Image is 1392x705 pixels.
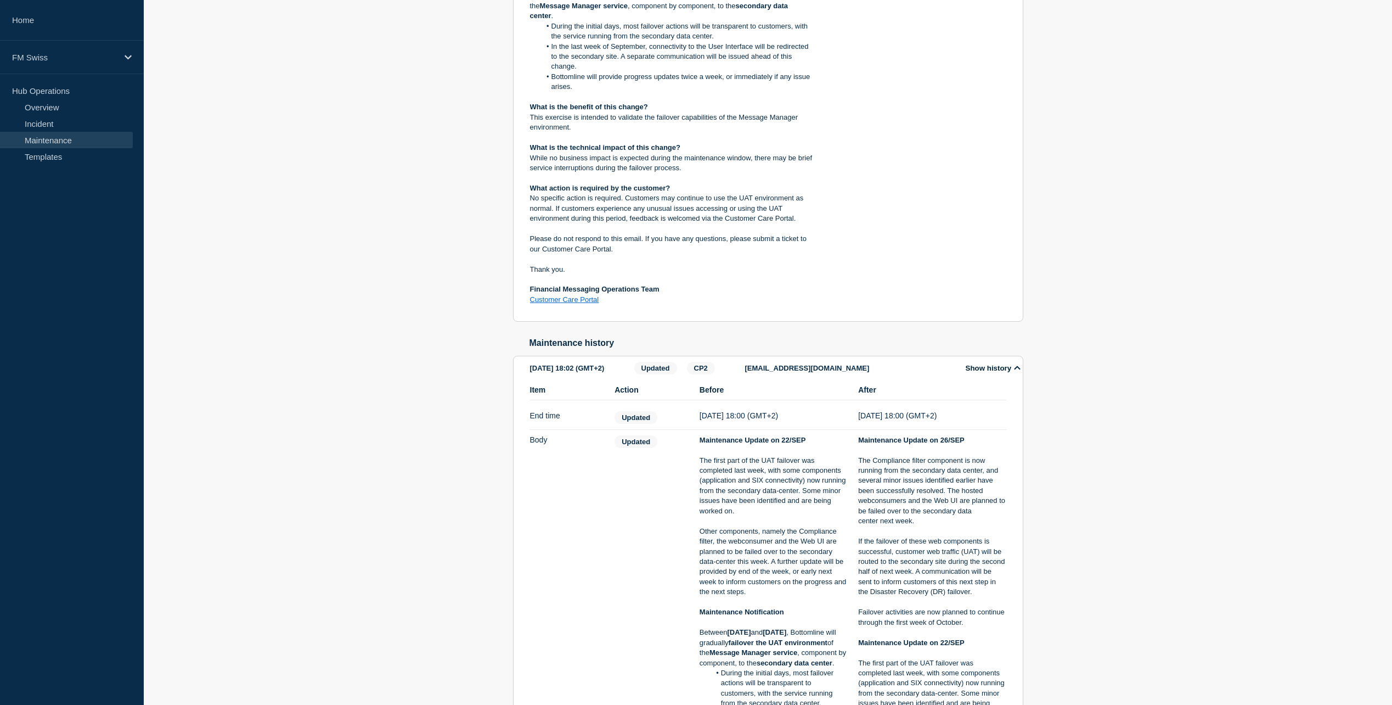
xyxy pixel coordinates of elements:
[540,42,813,72] li: In the last week of September, connectivity to the User Interface will be redirected to the secon...
[700,608,784,616] strong: Maintenance Notification
[962,363,1024,373] button: Show history
[530,153,813,174] p: While no business impact is expected during the maintenance window, there may be brief service in...
[700,456,847,517] p: The first part of the UAT failover was completed last week, with some components (application and...
[858,436,965,444] strong: Maintenance Update on 26/SEP
[700,385,847,394] span: Before
[615,435,657,448] span: Updated
[709,648,797,657] strong: Message Manager service
[858,639,965,647] strong: Maintenance Update on 22/SEP
[700,628,847,668] p: Between and , Bottomline will gradually of the , component by component, to the .
[540,2,628,10] strong: Message Manager service
[530,411,604,424] div: End time
[530,184,670,192] strong: What action is required by the customer?
[615,411,657,424] span: Updated
[858,411,1006,424] div: [DATE] 18:00 (GMT+2)
[763,628,786,636] strong: [DATE]
[858,536,1006,597] p: If the failover of these web components is successful, customer web traffic (UAT) will be routed ...
[615,385,689,394] span: Action
[530,265,813,275] p: Thank you.
[700,411,847,424] div: [DATE] 18:00 (GMT+2)
[530,295,599,304] a: Customer Care Portal
[858,456,1006,527] p: The Compliance filter component is now running from the secondary data center, and several minor ...
[530,113,813,133] p: This exercise is intended to validate the failover capabilities of the Message Manager environment.
[687,362,715,374] span: CP2
[530,234,813,254] p: Please do not respond to this email. If you have any questions, please submit a ticket to our Cus...
[745,364,954,372] p: [EMAIL_ADDRESS][DOMAIN_NAME]
[530,385,604,394] span: Item
[858,385,1006,394] span: After
[530,143,681,152] strong: What is the technical impact of this change?
[12,53,117,62] p: FM Swiss
[530,193,813,223] p: No specific action is required. Customers may continue to use the UAT environment as normal. If c...
[700,436,806,444] strong: Maintenance Update on 22/SEP
[529,338,1023,348] h2: Maintenance history
[540,72,813,92] li: Bottomline will provide progress updates twice a week, or immediately if any issue arises.
[727,628,751,636] strong: [DATE]
[858,607,1006,628] p: Failover activities are now planned to continue through the first week of October.
[530,103,648,111] strong: What is the benefit of this change?
[634,362,677,374] span: Updated
[530,285,660,293] strong: Financial Messaging Operations Team
[757,659,832,667] strong: secondary data center
[700,527,847,597] p: Other components, namely the Compliance filter, the webconsumer and the Web UI are planned to be ...
[530,362,631,374] div: [DATE] 18:02 (GMT+2)
[729,639,827,647] strong: failover the UAT environment
[540,21,813,42] li: During the initial days, most failover actions will be transparent to customers, with the service...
